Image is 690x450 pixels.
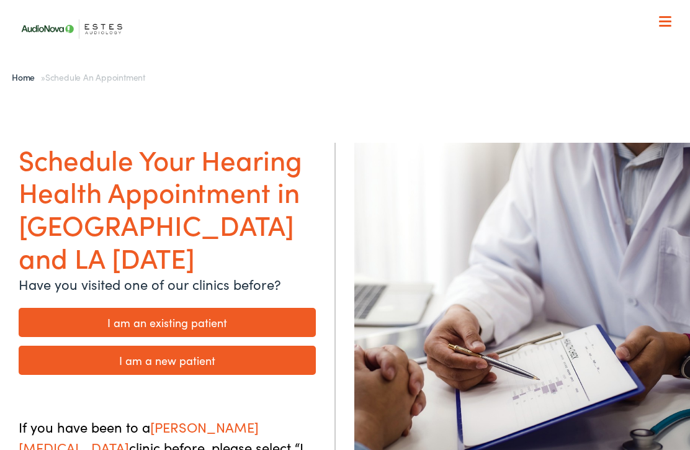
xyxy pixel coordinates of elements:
h1: Schedule Your Hearing Health Appointment in [GEOGRAPHIC_DATA] and LA [DATE] [19,143,316,274]
a: I am an existing patient [19,308,316,337]
span: » [12,71,145,83]
p: Have you visited one of our clinics before? [19,274,316,294]
a: Home [12,71,41,83]
a: I am a new patient [19,346,316,375]
a: What We Offer [23,50,676,88]
span: Schedule an Appointment [45,71,145,83]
